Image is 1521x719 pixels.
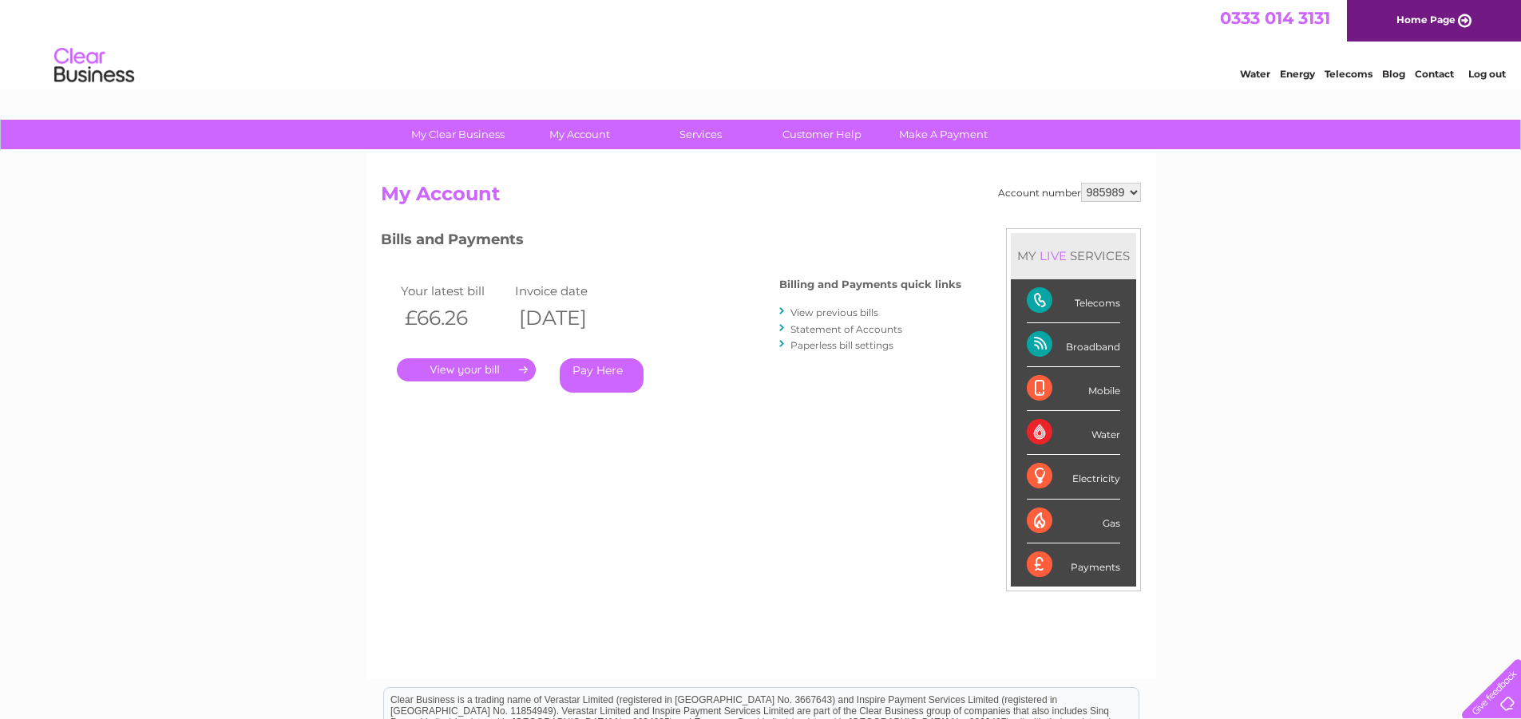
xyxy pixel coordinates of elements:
div: Clear Business is a trading name of Verastar Limited (registered in [GEOGRAPHIC_DATA] No. 3667643... [384,9,1139,77]
h2: My Account [381,183,1141,213]
div: MY SERVICES [1011,233,1136,279]
img: logo.png [53,41,135,90]
a: Make A Payment [877,120,1009,149]
h3: Bills and Payments [381,228,961,256]
td: Your latest bill [397,280,512,302]
div: Water [1027,411,1120,455]
a: Energy [1280,68,1315,80]
h4: Billing and Payments quick links [779,279,961,290]
a: Services [635,120,766,149]
td: Invoice date [511,280,626,302]
th: [DATE] [511,302,626,334]
a: Paperless bill settings [790,339,893,351]
div: Broadband [1027,323,1120,367]
a: Customer Help [756,120,888,149]
div: LIVE [1036,248,1070,263]
a: My Account [513,120,645,149]
a: . [397,358,536,381]
a: 0333 014 3131 [1220,8,1330,28]
div: Mobile [1027,367,1120,411]
a: View previous bills [790,306,878,318]
a: Log out [1468,68,1506,80]
div: Electricity [1027,455,1120,499]
div: Telecoms [1027,279,1120,323]
a: Blog [1382,68,1405,80]
div: Account number [998,183,1141,202]
a: Contact [1415,68,1454,80]
a: Water [1240,68,1270,80]
div: Gas [1027,500,1120,543]
a: Telecoms [1325,68,1372,80]
a: Statement of Accounts [790,323,902,335]
div: Payments [1027,543,1120,587]
a: My Clear Business [392,120,524,149]
a: Pay Here [560,358,644,393]
th: £66.26 [397,302,512,334]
